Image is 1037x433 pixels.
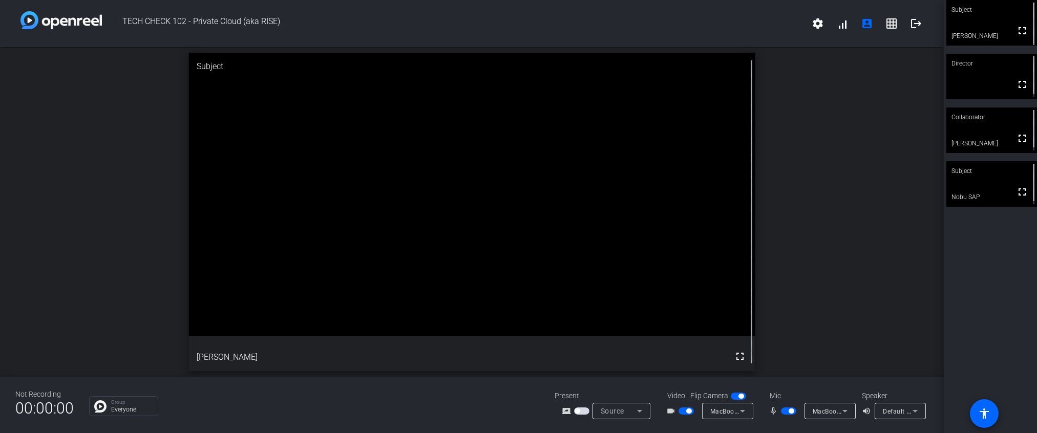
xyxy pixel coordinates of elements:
[1016,78,1028,91] mat-icon: fullscreen
[15,389,74,400] div: Not Recording
[830,11,855,36] button: signal_cellular_alt
[1016,132,1028,144] mat-icon: fullscreen
[710,407,812,415] span: MacBook Air Camera (0000:0001)
[690,391,728,401] span: Flip Camera
[883,407,1004,415] span: Default - MacBook Air Speakers (Built-in)
[94,400,107,413] img: Chat Icon
[862,391,923,401] div: Speaker
[20,11,102,29] img: white-gradient.svg
[102,11,806,36] span: TECH CHECK 102 - Private Cloud (aka RISE)
[1016,186,1028,198] mat-icon: fullscreen
[812,17,824,30] mat-icon: settings
[111,400,153,405] p: Group
[601,407,624,415] span: Source
[813,407,915,415] span: MacBook Air Microphone (Built-in)
[946,161,1037,181] div: Subject
[111,406,153,413] p: Everyone
[769,405,781,417] mat-icon: mic_none
[15,396,74,421] span: 00:00:00
[734,350,746,362] mat-icon: fullscreen
[910,17,922,30] mat-icon: logout
[862,405,874,417] mat-icon: volume_up
[667,391,685,401] span: Video
[885,17,898,30] mat-icon: grid_on
[946,107,1037,127] div: Collaborator
[978,407,990,420] mat-icon: accessibility
[861,17,873,30] mat-icon: account_box
[759,391,862,401] div: Mic
[189,53,755,80] div: Subject
[666,405,679,417] mat-icon: videocam_outline
[555,391,657,401] div: Present
[1016,25,1028,37] mat-icon: fullscreen
[946,54,1037,73] div: Director
[562,405,574,417] mat-icon: screen_share_outline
